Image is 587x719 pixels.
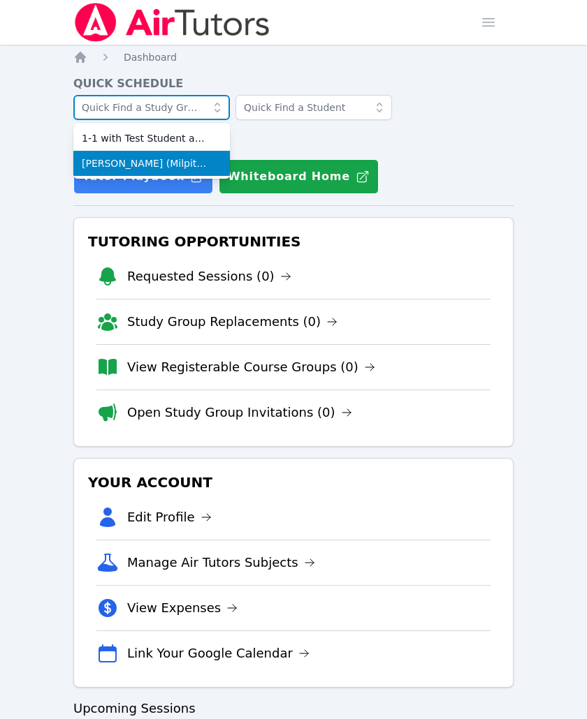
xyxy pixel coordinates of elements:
[82,156,222,170] span: [PERSON_NAME] (Milpitas) 2nd-6th Grade Math Groups
[82,131,222,145] span: 1-1 with Test Student and [PERSON_NAME]
[127,553,315,572] a: Manage Air Tutors Subjects
[85,470,502,495] h3: Your Account
[127,357,375,377] a: View Registerable Course Groups (0)
[127,403,352,422] a: Open Study Group Invitations (0)
[73,75,514,92] h4: Quick Schedule
[85,229,502,254] h3: Tutoring Opportunities
[127,312,338,332] a: Study Group Replacements (0)
[127,507,212,527] a: Edit Profile
[73,50,514,64] nav: Breadcrumb
[219,159,379,194] button: Whiteboard Home
[127,598,238,618] a: View Expenses
[235,95,392,120] input: Quick Find a Student
[73,699,514,718] h3: Upcoming Sessions
[73,95,230,120] input: Quick Find a Study Group
[124,50,177,64] a: Dashboard
[127,644,310,663] a: Link Your Google Calendar
[73,140,514,156] h4: Quick Links
[73,3,271,42] img: Air Tutors
[127,267,291,286] a: Requested Sessions (0)
[124,52,177,63] span: Dashboard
